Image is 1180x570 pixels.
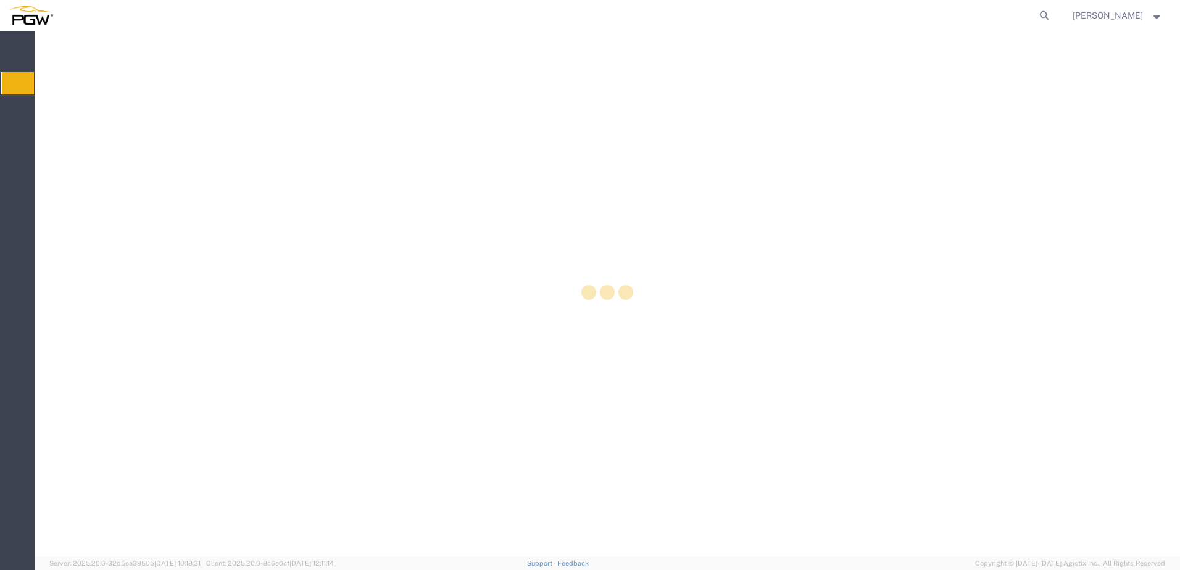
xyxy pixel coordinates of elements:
a: Feedback [557,560,589,567]
span: Amber Hickey [1073,9,1143,22]
a: Support [527,560,558,567]
img: logo [9,6,53,25]
span: Server: 2025.20.0-32d5ea39505 [49,560,201,567]
button: [PERSON_NAME] [1072,8,1163,23]
span: [DATE] 12:11:14 [289,560,334,567]
span: Copyright © [DATE]-[DATE] Agistix Inc., All Rights Reserved [975,558,1165,569]
span: [DATE] 10:18:31 [154,560,201,567]
span: Client: 2025.20.0-8c6e0cf [206,560,334,567]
